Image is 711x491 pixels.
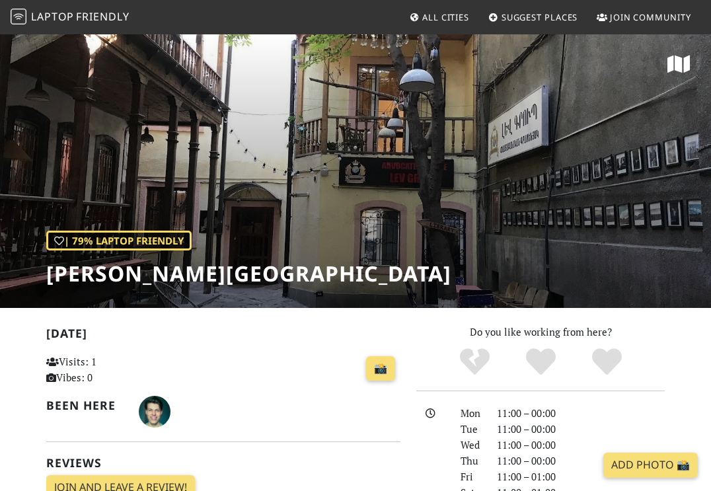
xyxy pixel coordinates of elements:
[483,5,583,29] a: Suggest Places
[489,421,673,437] div: 11:00 – 00:00
[453,437,490,453] div: Wed
[507,347,574,377] div: Yes
[502,11,578,23] span: Suggest Places
[453,469,490,484] div: Fri
[416,324,665,340] p: Do you like working from here?
[489,453,673,469] div: 11:00 – 00:00
[574,347,640,377] div: Definitely!
[139,396,170,428] img: 4227-deniss.jpg
[441,347,507,377] div: No
[610,11,691,23] span: Join Community
[46,398,123,412] h2: Been here
[76,9,129,24] span: Friendly
[46,354,154,385] p: Visits: 1 Vibes: 0
[31,9,74,24] span: Laptop
[46,326,400,346] h2: [DATE]
[489,405,673,421] div: 11:00 – 00:00
[366,356,395,381] a: 📸
[453,421,490,437] div: Tue
[404,5,474,29] a: All Cities
[453,453,490,469] div: Thu
[46,456,400,470] h2: Reviews
[139,403,170,416] span: Deniss Lagzdiņš
[603,453,698,478] a: Add Photo 📸
[591,5,696,29] a: Join Community
[11,9,26,24] img: LaptopFriendly
[46,231,192,250] div: | 79% Laptop Friendly
[11,6,130,29] a: LaptopFriendly LaptopFriendly
[453,405,490,421] div: Mon
[422,11,469,23] span: All Cities
[46,261,451,286] h1: [PERSON_NAME][GEOGRAPHIC_DATA]
[489,469,673,484] div: 11:00 – 01:00
[489,437,673,453] div: 11:00 – 00:00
